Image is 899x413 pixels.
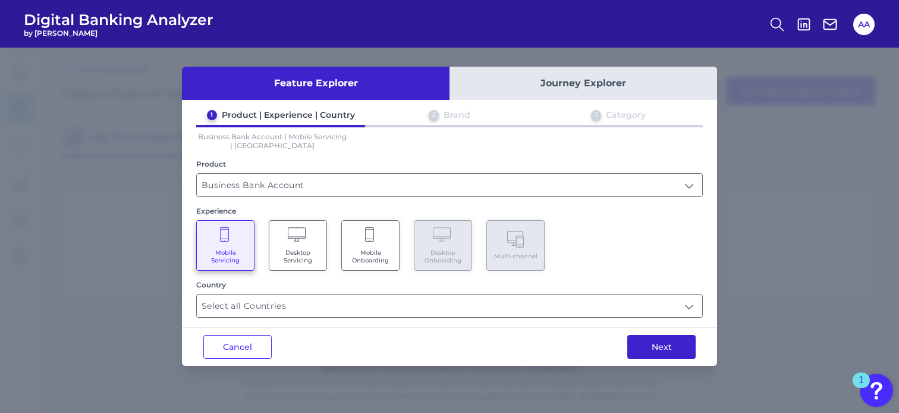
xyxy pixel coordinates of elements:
span: Mobile Servicing [203,249,248,264]
button: Next [627,335,696,359]
span: by [PERSON_NAME] [24,29,213,37]
button: Mobile Onboarding [341,220,400,271]
button: Mobile Servicing [196,220,254,271]
button: Open Resource Center, 1 new notification [860,374,893,407]
div: 1 [859,380,864,396]
div: 1 [207,110,217,120]
button: AA [853,14,875,35]
div: 2 [429,110,439,120]
p: Business Bank Account | Mobile Servicing | [GEOGRAPHIC_DATA] [196,132,348,150]
div: Category [606,109,646,120]
div: Brand [444,109,470,120]
button: Feature Explorer [182,67,449,100]
div: Product [196,159,703,168]
div: Product | Experience | Country [222,109,355,120]
div: Country [196,280,703,289]
button: Journey Explorer [449,67,717,100]
span: Digital Banking Analyzer [24,11,213,29]
button: Desktop Servicing [269,220,327,271]
span: Desktop Servicing [275,249,320,264]
button: Cancel [203,335,272,359]
div: 3 [591,110,601,120]
span: Mobile Onboarding [348,249,393,264]
span: Multi-channel [494,252,537,260]
button: Multi-channel [486,220,545,271]
div: Experience [196,206,703,215]
button: Desktop Onboarding [414,220,472,271]
span: Desktop Onboarding [420,249,466,264]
